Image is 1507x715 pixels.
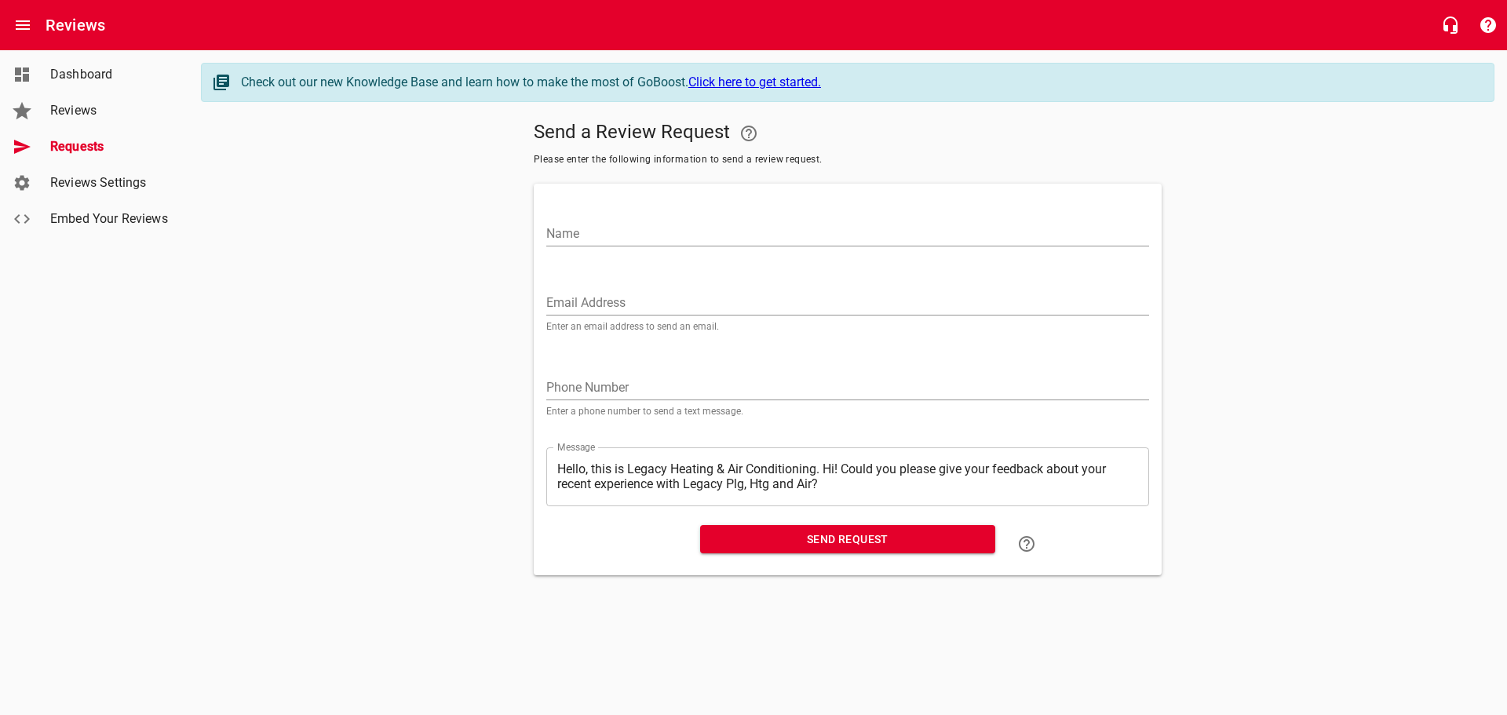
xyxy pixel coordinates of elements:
[1432,6,1469,44] button: Live Chat
[557,461,1138,491] textarea: Hello, this is Legacy Heating & Air Conditioning. Hi! Could you please give your feedback about y...
[50,210,170,228] span: Embed Your Reviews
[46,13,105,38] h6: Reviews
[50,173,170,192] span: Reviews Settings
[241,73,1478,92] div: Check out our new Knowledge Base and learn how to make the most of GoBoost.
[534,115,1162,152] h5: Send a Review Request
[546,407,1149,416] p: Enter a phone number to send a text message.
[1008,525,1045,563] a: Learn how to "Send a Review Request"
[688,75,821,89] a: Click here to get started.
[713,530,983,549] span: Send Request
[730,115,768,152] a: Your Google or Facebook account must be connected to "Send a Review Request"
[546,322,1149,331] p: Enter an email address to send an email.
[700,525,995,554] button: Send Request
[50,65,170,84] span: Dashboard
[50,101,170,120] span: Reviews
[534,152,1162,168] span: Please enter the following information to send a review request.
[4,6,42,44] button: Open drawer
[1469,6,1507,44] button: Support Portal
[50,137,170,156] span: Requests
